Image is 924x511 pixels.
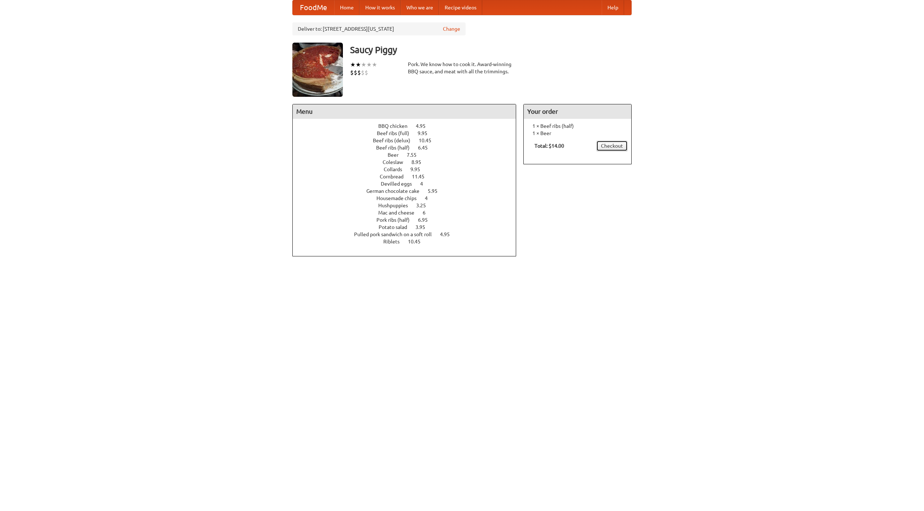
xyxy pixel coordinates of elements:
span: German chocolate cake [366,188,427,194]
span: 11.45 [412,174,432,179]
a: Coleslaw 8.95 [383,159,435,165]
span: 7.55 [407,152,424,158]
li: $ [350,69,354,77]
span: 6.45 [418,145,435,151]
a: Housemade chips 4 [376,195,441,201]
li: 1 × Beef ribs (half) [527,122,628,130]
a: BBQ chicken 4.95 [378,123,439,129]
a: German chocolate cake 5.95 [366,188,451,194]
div: Pork. We know how to cook it. Award-winning BBQ sauce, and meat with all the trimmings. [408,61,516,75]
span: 10.45 [419,138,439,143]
a: Collards 9.95 [384,166,433,172]
b: Total: $14.00 [535,143,564,149]
a: Checkout [596,140,628,151]
li: $ [365,69,368,77]
li: $ [361,69,365,77]
span: 4.95 [440,231,457,237]
h3: Saucy Piggy [350,43,632,57]
li: ★ [366,61,372,69]
a: Beef ribs (full) 9.95 [377,130,441,136]
span: 6.95 [418,217,435,223]
a: Devilled eggs 4 [381,181,436,187]
span: BBQ chicken [378,123,415,129]
a: Riblets 10.45 [383,239,434,244]
span: Beef ribs (half) [376,145,417,151]
span: Beef ribs (delux) [373,138,418,143]
h4: Your order [524,104,631,119]
span: Devilled eggs [381,181,419,187]
a: Who we are [401,0,439,15]
li: 1 × Beer [527,130,628,137]
span: 3.25 [416,203,433,208]
a: Recipe videos [439,0,482,15]
span: 4 [420,181,430,187]
span: 4.95 [416,123,433,129]
a: Beef ribs (half) 6.45 [376,145,441,151]
a: Beer 7.55 [388,152,430,158]
span: 9.95 [418,130,435,136]
li: $ [357,69,361,77]
span: Beer [388,152,406,158]
div: Deliver to: [STREET_ADDRESS][US_STATE] [292,22,466,35]
a: Home [334,0,359,15]
span: 10.45 [408,239,428,244]
span: 4 [425,195,435,201]
a: Potato salad 3.95 [379,224,439,230]
span: Coleslaw [383,159,410,165]
a: How it works [359,0,401,15]
span: Mac and cheese [378,210,422,216]
span: Housemade chips [376,195,424,201]
li: ★ [356,61,361,69]
a: Change [443,25,460,33]
span: 5.95 [428,188,445,194]
span: Hushpuppies [378,203,415,208]
span: Beef ribs (full) [377,130,417,136]
h4: Menu [293,104,516,119]
a: Beef ribs (delux) 10.45 [373,138,445,143]
a: Cornbread 11.45 [380,174,438,179]
a: Hushpuppies 3.25 [378,203,439,208]
a: Pork ribs (half) 6.95 [376,217,441,223]
span: 6 [423,210,433,216]
a: Help [602,0,624,15]
a: Pulled pork sandwich on a soft roll 4.95 [354,231,463,237]
li: ★ [350,61,356,69]
span: Collards [384,166,409,172]
span: Pulled pork sandwich on a soft roll [354,231,439,237]
span: Pork ribs (half) [376,217,417,223]
li: ★ [361,61,366,69]
li: ★ [372,61,377,69]
span: Cornbread [380,174,411,179]
a: Mac and cheese 6 [378,210,439,216]
img: angular.jpg [292,43,343,97]
span: 8.95 [411,159,428,165]
span: 9.95 [410,166,427,172]
span: Riblets [383,239,407,244]
span: Potato salad [379,224,414,230]
li: $ [354,69,357,77]
a: FoodMe [293,0,334,15]
span: 3.95 [415,224,432,230]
